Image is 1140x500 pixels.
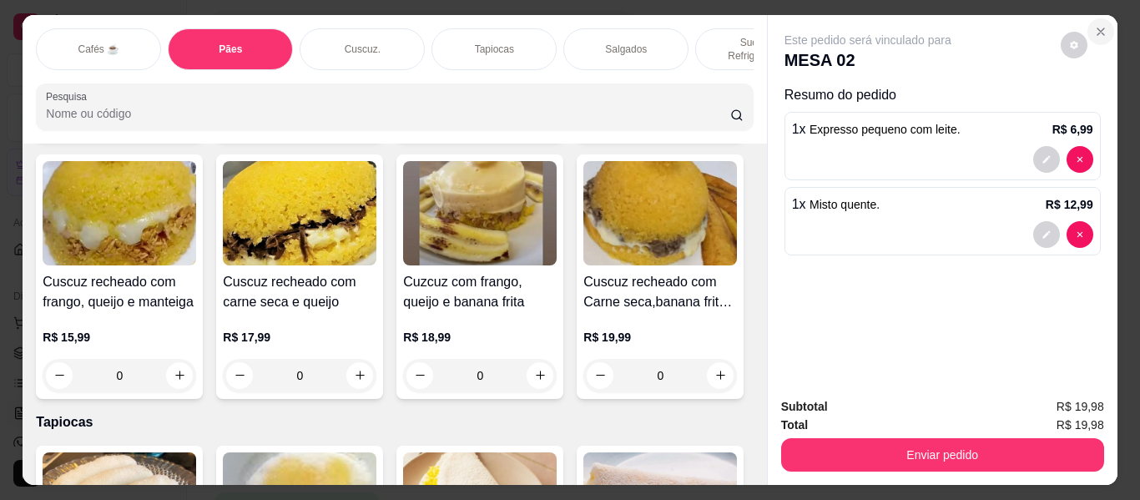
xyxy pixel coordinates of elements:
[166,362,193,389] button: increase-product-quantity
[226,362,253,389] button: decrease-product-quantity
[475,43,514,56] p: Tapiocas
[1033,221,1060,248] button: decrease-product-quantity
[36,412,753,432] p: Tapiocas
[527,362,553,389] button: increase-product-quantity
[583,272,737,312] h4: Cuscuz recheado com Carne seca,banana frita e queijo.
[223,272,376,312] h4: Cuscuz recheado com carne seca e queijo
[1061,32,1087,58] button: decrease-product-quantity
[784,85,1101,105] p: Resumo do pedido
[219,43,242,56] p: Pães
[583,329,737,346] p: R$ 19,99
[46,362,73,389] button: decrease-product-quantity
[43,329,196,346] p: R$ 15,99
[46,105,730,122] input: Pesquisa
[43,272,196,312] h4: Cuscuz recheado com frango, queijo e manteiga
[810,123,961,136] span: Expresso pequeno com leite.
[784,32,951,48] p: Este pedido será vinculado para
[223,161,376,265] img: product-image
[781,418,808,432] strong: Total
[403,272,557,312] h4: Cuzcuz com frango, queijo e banana frita
[223,329,376,346] p: R$ 17,99
[46,89,93,104] label: Pesquisa
[403,161,557,265] img: product-image
[78,43,119,56] p: Cafés ☕
[605,43,647,56] p: Salgados
[1057,416,1104,434] span: R$ 19,98
[792,194,880,215] p: 1 x
[781,400,828,413] strong: Subtotal
[709,36,806,63] p: Sucos e Refrigerantes
[406,362,433,389] button: decrease-product-quantity
[784,48,951,72] p: MESA 02
[43,161,196,265] img: product-image
[1087,18,1114,45] button: Close
[403,329,557,346] p: R$ 18,99
[1067,146,1093,173] button: decrease-product-quantity
[810,198,880,211] span: Misto quente.
[1052,121,1093,138] p: R$ 6,99
[1033,146,1060,173] button: decrease-product-quantity
[1057,397,1104,416] span: R$ 19,98
[346,362,373,389] button: increase-product-quantity
[792,119,961,139] p: 1 x
[583,161,737,265] img: product-image
[1046,196,1093,213] p: R$ 12,99
[1067,221,1093,248] button: decrease-product-quantity
[345,43,381,56] p: Cuscuz.
[781,438,1104,472] button: Enviar pedido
